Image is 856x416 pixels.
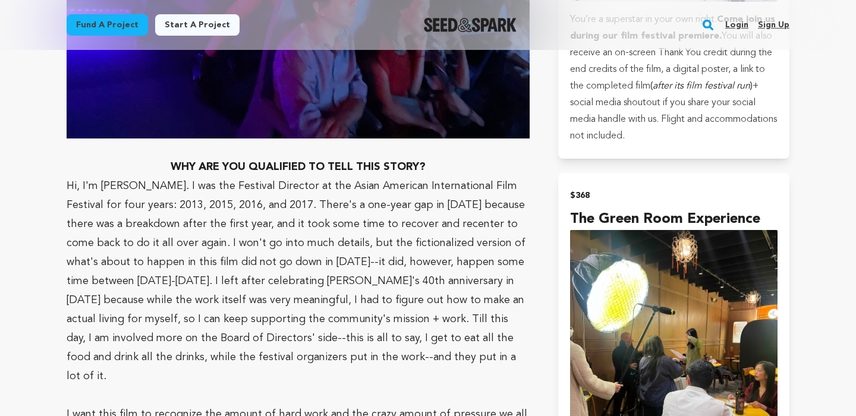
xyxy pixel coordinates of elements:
em: after its film festival run [653,81,750,91]
span: ( [650,81,653,91]
strong: WHY ARE YOU QUALIFIED TO TELL THIS STORY? [171,162,426,172]
a: Fund a project [67,14,148,36]
p: Hi, I'm [PERSON_NAME]. I was the Festival Director at the Asian American International Film Festi... [67,177,530,386]
span: ) [750,81,753,91]
h2: $368 [570,187,778,204]
img: Seed&Spark Logo Dark Mode [424,18,517,32]
a: Start a project [155,14,240,36]
a: Login [725,15,748,34]
a: Sign up [758,15,789,34]
h4: The Green Room Experience [570,209,778,230]
a: Seed&Spark Homepage [424,18,517,32]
